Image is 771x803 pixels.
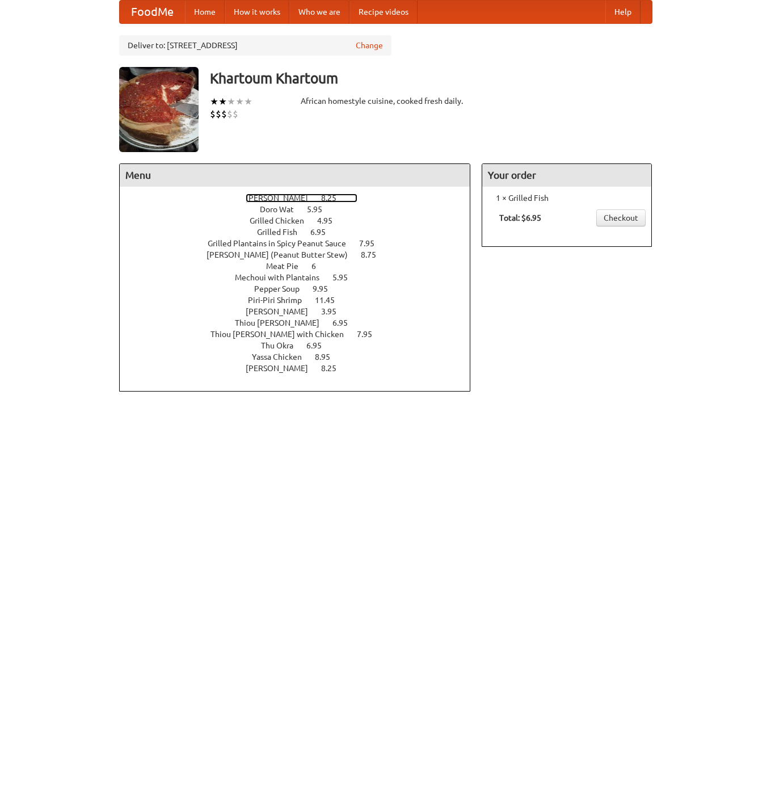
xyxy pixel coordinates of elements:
li: ★ [227,95,235,108]
li: ★ [235,95,244,108]
a: Yassa Chicken 8.95 [252,352,351,361]
a: Thiou [PERSON_NAME] with Chicken 7.95 [210,330,393,339]
li: $ [210,108,216,120]
a: Grilled Fish 6.95 [257,228,347,237]
span: Meat Pie [266,262,310,271]
a: FoodMe [120,1,185,23]
a: Home [185,1,225,23]
a: Thu Okra 6.95 [261,341,343,350]
a: Who we are [289,1,349,23]
span: 9.95 [313,284,339,293]
a: Grilled Plantains in Spicy Peanut Sauce 7.95 [208,239,395,248]
a: [PERSON_NAME] 8.25 [246,364,357,373]
span: Thiou [PERSON_NAME] [235,318,331,327]
a: Doro Wat 5.95 [260,205,343,214]
span: 6.95 [306,341,333,350]
li: $ [227,108,233,120]
span: 3.95 [321,307,348,316]
div: African homestyle cuisine, cooked fresh daily. [301,95,471,107]
span: Yassa Chicken [252,352,313,361]
a: [PERSON_NAME] 8.25 [246,194,357,203]
a: [PERSON_NAME] (Peanut Butter Stew) 8.75 [207,250,397,259]
span: 8.25 [321,364,348,373]
span: 6.95 [310,228,337,237]
img: angular.jpg [119,67,199,152]
a: Recipe videos [349,1,418,23]
li: $ [233,108,238,120]
span: Piri-Piri Shrimp [248,296,313,305]
li: ★ [218,95,227,108]
a: [PERSON_NAME] 3.95 [246,307,357,316]
a: Thiou [PERSON_NAME] 6.95 [235,318,369,327]
span: 11.45 [315,296,346,305]
h3: Khartoum Khartoum [210,67,652,90]
span: Doro Wat [260,205,305,214]
span: Thu Okra [261,341,305,350]
a: Mechoui with Plantains 5.95 [235,273,369,282]
a: Checkout [596,209,646,226]
li: ★ [244,95,252,108]
a: Pepper Soup 9.95 [254,284,349,293]
h4: Your order [482,164,651,187]
li: $ [216,108,221,120]
span: Thiou [PERSON_NAME] with Chicken [210,330,355,339]
span: [PERSON_NAME] [246,194,319,203]
span: Mechoui with Plantains [235,273,331,282]
span: 4.95 [317,216,344,225]
h4: Menu [120,164,470,187]
span: 6.95 [332,318,359,327]
span: Grilled Chicken [250,216,315,225]
span: 5.95 [332,273,359,282]
li: $ [221,108,227,120]
span: 7.95 [357,330,384,339]
a: Change [356,40,383,51]
a: Grilled Chicken 4.95 [250,216,353,225]
a: How it works [225,1,289,23]
span: [PERSON_NAME] [246,364,319,373]
span: 8.95 [315,352,342,361]
a: Meat Pie 6 [266,262,337,271]
a: Help [605,1,641,23]
span: [PERSON_NAME] (Peanut Butter Stew) [207,250,359,259]
li: ★ [210,95,218,108]
span: 5.95 [307,205,334,214]
span: 8.75 [361,250,387,259]
li: 1 × Grilled Fish [488,192,646,204]
span: Grilled Fish [257,228,309,237]
span: Grilled Plantains in Spicy Peanut Sauce [208,239,357,248]
span: 8.25 [321,194,348,203]
b: Total: $6.95 [499,213,541,222]
span: 6 [311,262,327,271]
span: [PERSON_NAME] [246,307,319,316]
div: Deliver to: [STREET_ADDRESS] [119,35,391,56]
span: 7.95 [359,239,386,248]
a: Piri-Piri Shrimp 11.45 [248,296,356,305]
span: Pepper Soup [254,284,311,293]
